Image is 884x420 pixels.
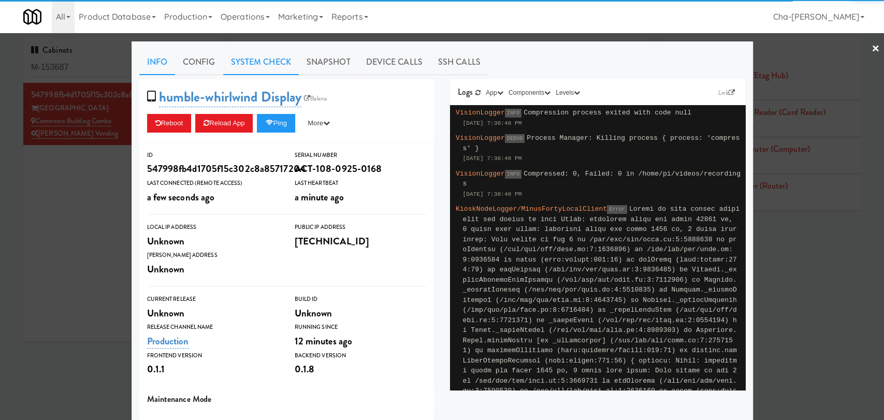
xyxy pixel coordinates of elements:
[463,191,522,197] span: [DATE] 7:30:46 PM
[506,88,553,98] button: Components
[295,178,427,189] div: Last Heartbeat
[147,351,279,361] div: Frontend Version
[301,93,329,104] a: Balena
[147,305,279,322] div: Unknown
[295,233,427,250] div: [TECHNICAL_ID]
[147,150,279,161] div: ID
[147,260,279,278] div: Unknown
[147,360,279,378] div: 0.1.1
[147,114,192,133] button: Reboot
[456,134,505,142] span: VisionLogger
[223,49,299,75] a: System Check
[295,294,427,305] div: Build Id
[147,334,189,349] a: Production
[299,49,358,75] a: Snapshot
[195,114,253,133] button: Reload App
[295,150,427,161] div: Serial Number
[23,8,41,26] img: Micromart
[463,120,522,126] span: [DATE] 7:30:46 PM
[295,160,427,178] div: ACT-108-0925-0168
[295,351,427,361] div: Backend Version
[295,190,344,204] span: a minute ago
[607,205,627,214] span: Error
[147,294,279,305] div: Current Release
[872,33,880,65] a: ×
[147,222,279,233] div: Local IP Address
[505,170,521,179] span: INFO
[463,170,741,188] span: Compressed: 0, Failed: 0 in /home/pi/videos/recordings
[524,109,691,117] span: Compression process exited with code null
[295,322,427,332] div: Running Since
[505,134,525,143] span: DEBUG
[147,160,279,178] div: 547998fb4d1705f15c302c8a85717204
[295,360,427,378] div: 0.1.8
[430,49,488,75] a: SSH Calls
[147,393,212,405] span: Maintenance Mode
[295,305,427,322] div: Unknown
[483,88,506,98] button: App
[147,190,215,204] span: a few seconds ago
[716,88,737,98] a: Link
[295,222,427,233] div: Public IP Address
[456,170,505,178] span: VisionLogger
[295,334,352,348] span: 12 minutes ago
[147,250,279,260] div: [PERSON_NAME] Address
[159,87,301,107] a: humble-whirlwind Display
[358,49,430,75] a: Device Calls
[458,86,473,98] span: Logs
[147,233,279,250] div: Unknown
[463,134,740,152] span: Process Manager: Killing process { process: 'compress' }
[175,49,223,75] a: Config
[553,88,583,98] button: Levels
[456,109,505,117] span: VisionLogger
[299,114,338,133] button: More
[505,109,521,118] span: INFO
[456,205,607,213] span: KioskNodeLogger/MinusFortyLocalClient
[147,322,279,332] div: Release Channel Name
[139,49,175,75] a: Info
[463,155,522,162] span: [DATE] 7:30:46 PM
[147,178,279,189] div: Last Connected (Remote Access)
[257,114,295,133] button: Ping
